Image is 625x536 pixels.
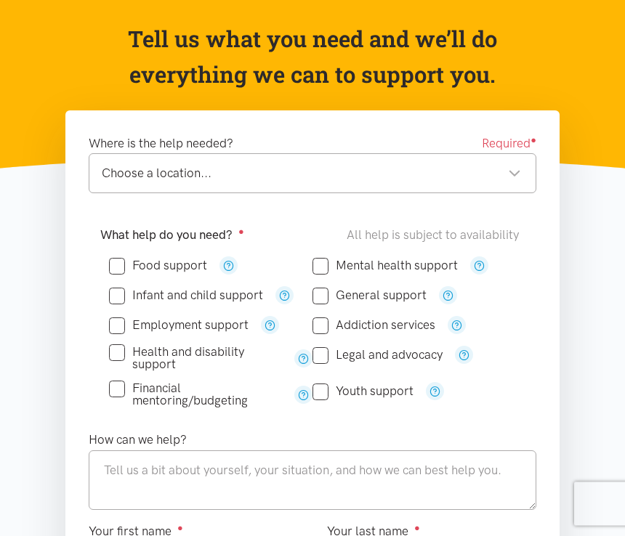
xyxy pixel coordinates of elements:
label: General support [312,290,427,302]
label: Youth support [312,386,414,398]
label: Financial mentoring/budgeting [109,383,282,407]
div: All help is subject to availability [347,226,525,245]
sup: ● [531,135,536,146]
div: Choose a location... [102,164,521,184]
label: Food support [109,260,207,272]
label: What help do you need? [100,226,244,245]
sup: ● [177,523,183,534]
span: Required [482,134,536,154]
sup: ● [238,227,244,237]
p: Tell us what you need and we’ll do everything we can to support you. [121,22,504,94]
label: Legal and advocacy [312,349,443,362]
label: Employment support [109,320,249,332]
sup: ● [414,523,420,534]
label: Mental health support [312,260,458,272]
label: Where is the help needed? [89,134,233,154]
label: How can we help? [89,431,187,450]
label: Infant and child support [109,290,263,302]
label: Addiction services [312,320,435,332]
